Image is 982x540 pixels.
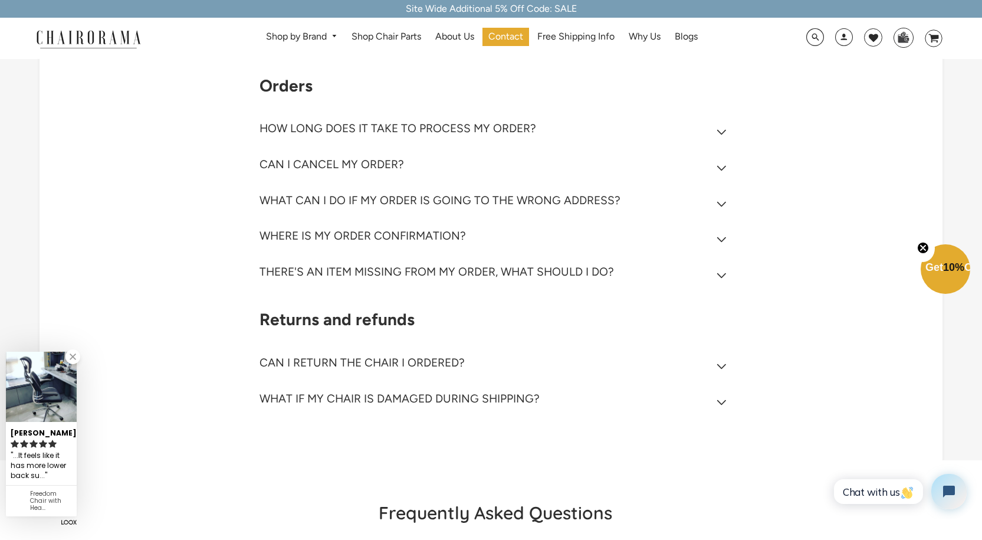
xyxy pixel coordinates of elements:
[346,28,427,46] a: Shop Chair Parts
[260,113,731,149] summary: HOW LONG DOES IT TAKE TO PROCESS MY ORDER?
[911,235,935,262] button: Close teaser
[352,31,421,43] span: Shop Chair Parts
[48,440,57,448] svg: rating icon full
[260,149,731,185] summary: CAN I CANCEL MY ORDER?
[260,76,731,96] h2: Orders
[260,348,731,384] summary: CAN I RETURN THE CHAIR I ORDERED?
[6,352,77,423] img: Zachary review of Freedom Chair with Headrest | Blue Leather | - (Renewed)
[894,28,912,46] img: WhatsApp_Image_2024-07-12_at_16.23.01.webp
[260,257,731,293] summary: THERE'S AN ITEM MISSING FROM MY ORDER, WHAT SHOULD I DO?
[925,261,980,273] span: Get Off
[488,31,523,43] span: Contact
[260,194,620,207] h2: WHAT CAN I DO IF MY ORDER IS GOING TO THE WRONG ADDRESS?
[30,490,72,512] div: Freedom Chair with Headrest | Blue Leather | - (Renewed)
[482,28,529,46] a: Contact
[821,464,977,519] iframe: Tidio Chat
[260,158,404,171] h2: CAN I CANCEL MY ORDER?
[11,424,72,438] div: [PERSON_NAME]
[537,31,615,43] span: Free Shipping Info
[669,28,704,46] a: Blogs
[435,31,474,43] span: About Us
[11,440,19,448] svg: rating icon full
[39,440,47,448] svg: rating icon full
[531,28,620,46] a: Free Shipping Info
[260,185,731,221] summary: WHAT CAN I DO IF MY ORDER IS GOING TO THE WRONG ADDRESS?
[260,28,343,46] a: Shop by Brand
[198,28,766,50] nav: DesktopNavigation
[260,384,731,420] summary: WHAT IF MY CHAIR IS DAMAGED DURING SHIPPING?
[260,356,465,369] h2: CAN I RETURN THE CHAIR I ORDERED?
[429,28,480,46] a: About Us
[20,440,28,448] svg: rating icon full
[11,450,72,482] div: ...It feels like it has more lower back support too.Â...
[260,122,536,135] h2: HOW LONG DOES IT TAKE TO PROCESS MY ORDER?
[29,440,38,448] svg: rating icon full
[921,246,970,295] div: Get10%OffClose teaser
[629,31,661,43] span: Why Us
[943,261,964,273] span: 10%
[675,31,698,43] span: Blogs
[201,502,790,524] h2: Frequently Asked Questions
[260,221,731,257] summary: WHERE IS MY ORDER CONFIRMATION?
[260,229,466,243] h2: WHERE IS MY ORDER CONFIRMATION?
[260,310,731,330] h2: Returns and refunds
[260,392,540,405] h2: WHAT IF MY CHAIR IS DAMAGED DURING SHIPPING?
[260,265,614,279] h2: THERE'S AN ITEM MISSING FROM MY ORDER, WHAT SHOULD I DO?
[29,28,147,49] img: chairorama
[623,28,666,46] a: Why Us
